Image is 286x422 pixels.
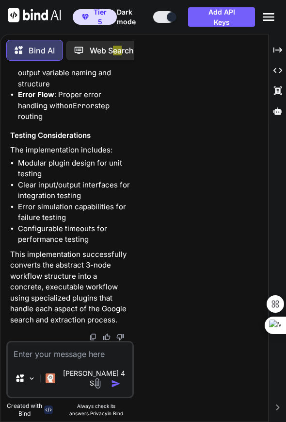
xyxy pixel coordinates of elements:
[10,130,132,141] h3: Testing Considerations
[29,45,55,56] p: Bind AI
[28,374,36,383] img: Pick Models
[89,333,97,341] img: copy
[117,7,149,27] span: Dark mode
[111,379,121,388] img: icon
[10,249,132,326] p: This implementation successfully converts the abstract 3-node workflow structure into a concrete,...
[18,223,132,245] li: Configurable timeouts for performance testing
[18,180,132,202] li: Clear input/output interfaces for integration testing
[93,7,108,27] span: Tier 5
[10,145,132,156] p: The implementation includes:
[64,101,95,111] code: onError
[113,46,122,55] span: ea
[18,89,132,122] li: : Proper error handling with step routing
[116,333,124,341] img: dislike
[46,373,55,383] img: Claude 4 Sonnet
[18,158,132,180] li: Modular plugin design for unit testing
[73,9,117,25] button: premiumTier 5
[59,403,134,417] p: Always check its answers. in Bind
[6,402,42,418] p: Created with Bind
[82,14,89,20] img: premium
[18,57,132,90] li: : Consistent output variable naming and structure
[103,333,111,341] img: like
[8,8,61,22] img: Bind AI
[18,202,132,223] li: Error simulation capabilities for failure testing
[90,410,108,416] span: Privacy
[188,7,255,27] button: Add API Keys
[90,45,134,56] p: Web S rch
[44,405,53,414] img: bind-logo
[18,90,54,99] strong: Error Flow
[92,378,103,389] img: attachment
[59,369,128,388] p: [PERSON_NAME] 4 S..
